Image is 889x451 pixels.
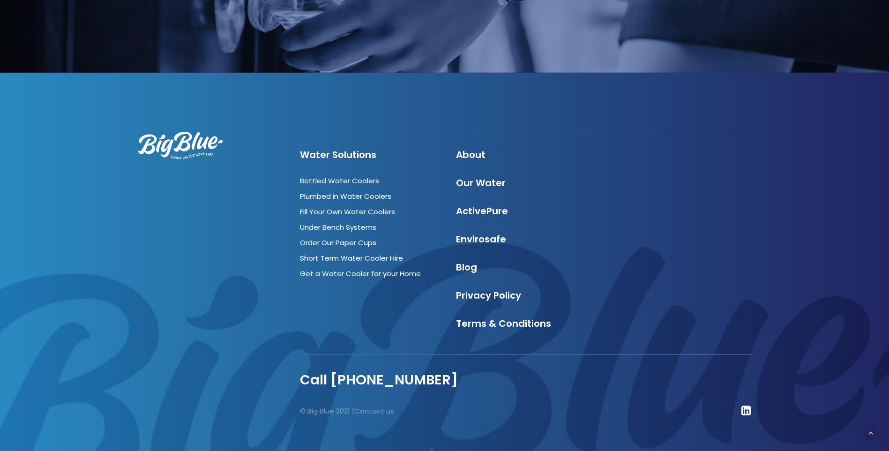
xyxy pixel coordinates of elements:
a: Get a Water Cooler for your Home [300,269,421,278]
a: Bottled Water Coolers [300,176,379,186]
a: Call [PHONE_NUMBER] [300,370,458,389]
a: Fill Your Own Water Coolers [300,207,395,217]
a: Plumbed in Water Coolers [300,191,391,201]
a: Privacy Policy [456,289,521,302]
a: Envirosafe [456,233,506,246]
p: © Big Blue 2021 | [300,405,517,417]
a: Order Our Paper Cups [300,238,376,248]
a: ActivePure [456,204,508,218]
iframe: Chatbot [827,389,876,438]
a: Blog [456,261,477,274]
h4: Water Solutions [300,149,439,160]
a: About [456,148,486,161]
a: Terms & Conditions [456,317,551,330]
a: Our Water [456,176,506,189]
a: Short Term Water Cooler Hire [300,253,403,263]
a: Contact us [354,406,394,416]
a: Under Bench Systems [300,222,376,232]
